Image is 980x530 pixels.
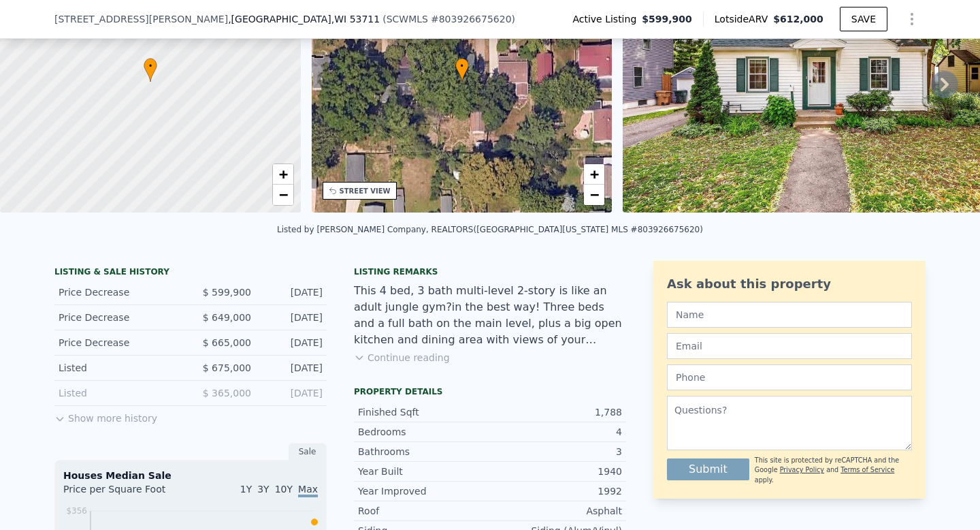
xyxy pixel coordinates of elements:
a: Zoom in [273,164,293,185]
span: $ 599,900 [203,287,251,298]
span: [STREET_ADDRESS][PERSON_NAME] [54,12,228,26]
div: Price Decrease [59,336,180,349]
input: Name [667,302,912,328]
button: Submit [667,458,749,480]
div: Property details [354,386,626,397]
button: Show more history [54,406,157,425]
div: [DATE] [262,361,323,375]
span: 10Y [275,484,293,495]
div: 1,788 [490,405,622,419]
span: $ 675,000 [203,362,251,373]
div: Listed [59,361,180,375]
button: SAVE [840,7,887,31]
a: Privacy Policy [780,466,824,473]
div: [DATE] [262,285,323,299]
span: + [590,166,599,183]
div: Asphalt [490,504,622,518]
span: $ 649,000 [203,312,251,323]
div: Houses Median Sale [63,469,318,482]
div: This 4 bed, 3 bath multi-level 2-story is like an adult jungle gym?in the best way! Three beds an... [354,283,626,348]
div: 3 [490,445,622,458]
div: 4 [490,425,622,439]
div: Year Built [358,465,490,478]
span: SCWMLS [387,14,428,25]
span: , [GEOGRAPHIC_DATA] [228,12,380,26]
button: Show Options [898,5,926,33]
div: Price Decrease [59,311,180,324]
div: Roof [358,504,490,518]
div: Bathrooms [358,445,490,458]
div: [DATE] [262,311,323,324]
div: 1940 [490,465,622,478]
span: • [144,60,157,72]
span: − [590,186,599,203]
span: − [278,186,287,203]
a: Zoom out [273,185,293,205]
span: Active Listing [572,12,642,26]
span: • [455,60,469,72]
span: $ 365,000 [203,388,251,399]
div: • [455,58,469,82]
span: $ 665,000 [203,337,251,348]
span: # 803926675620 [431,14,512,25]
span: $612,000 [773,14,823,25]
input: Phone [667,364,912,390]
div: [DATE] [262,386,323,400]
a: Terms of Service [840,466,894,473]
div: • [144,58,157,82]
button: Continue reading [354,351,450,364]
div: Price per Square Foot [63,482,191,504]
a: Zoom in [584,164,604,185]
div: LISTING & SALE HISTORY [54,266,327,280]
div: Listing remarks [354,266,626,277]
span: 3Y [257,484,269,495]
div: Finished Sqft [358,405,490,419]
input: Email [667,333,912,359]
span: , WI 53711 [331,14,380,25]
div: Sale [289,443,327,461]
div: 1992 [490,484,622,498]
span: + [278,166,287,183]
div: This site is protected by reCAPTCHA and the Google and apply. [755,456,912,485]
div: Listed [59,386,180,400]
tspan: $356 [66,506,87,516]
div: ( ) [382,12,515,26]
span: Max [298,484,318,497]
div: Ask about this property [667,275,912,294]
div: Price Decrease [59,285,180,299]
span: Lotside ARV [715,12,773,26]
div: [DATE] [262,336,323,349]
div: Bedrooms [358,425,490,439]
div: Listed by [PERSON_NAME] Company, REALTORS ([GEOGRAPHIC_DATA][US_STATE] MLS #803926675620) [277,225,703,234]
span: $599,900 [642,12,692,26]
a: Zoom out [584,185,604,205]
span: 1Y [240,484,252,495]
div: STREET VIEW [340,186,391,196]
div: Year Improved [358,484,490,498]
